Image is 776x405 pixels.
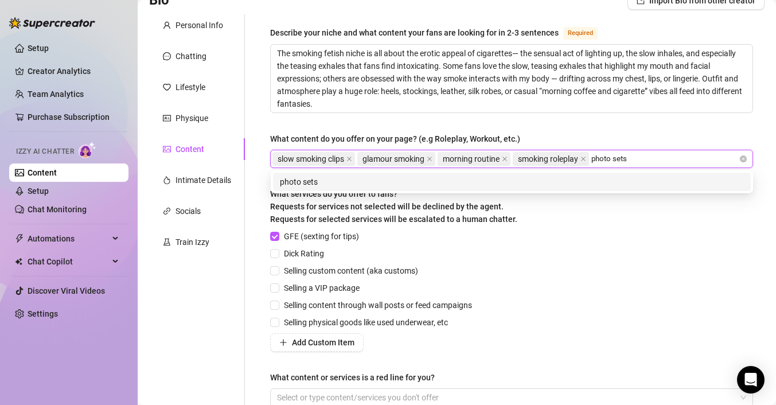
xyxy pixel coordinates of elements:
[163,145,171,153] span: picture
[28,229,109,248] span: Automations
[176,19,223,32] div: Personal Info
[270,371,443,384] label: What content or services is a red line for you?
[513,152,589,166] span: smoking roleplay
[28,168,57,177] a: Content
[176,143,204,155] div: Content
[271,45,752,112] textarea: Describe your niche and what content your fans are looking for in 2-3 sentences
[163,83,171,91] span: heart
[270,333,364,352] button: Add Custom Item
[28,44,49,53] a: Setup
[270,133,520,145] div: What content do you offer on your page? (e.g Roleplay, Workout, etc.)
[270,189,517,224] span: What services do you offer to fans? Requests for services not selected will be declined by the ag...
[163,21,171,29] span: user
[28,112,110,122] a: Purchase Subscription
[427,156,432,162] span: close
[279,299,477,311] span: Selling content through wall posts or feed campaigns
[740,155,747,162] span: close-circle
[272,152,355,166] span: slow smoking clips
[16,146,74,157] span: Izzy AI Chatter
[278,153,344,165] span: slow smoking clips
[270,26,610,40] label: Describe your niche and what content your fans are looking for in 2-3 sentences
[163,52,171,60] span: message
[279,316,453,329] span: Selling physical goods like used underwear, etc
[502,156,508,162] span: close
[270,133,528,145] label: What content do you offer on your page? (e.g Roleplay, Workout, etc.)
[28,286,105,295] a: Discover Viral Videos
[591,152,631,166] input: What content do you offer on your page? (e.g Roleplay, Workout, etc.)
[176,81,205,94] div: Lifestyle
[438,152,510,166] span: morning routine
[163,238,171,246] span: experiment
[563,27,598,40] span: Required
[362,153,424,165] span: glamour smoking
[518,153,578,165] span: smoking roleplay
[163,207,171,215] span: link
[176,174,231,186] div: Intimate Details
[9,17,95,29] img: logo-BBDzfeDw.svg
[279,247,329,260] span: Dick Rating
[357,152,435,166] span: glamour smoking
[15,234,24,243] span: thunderbolt
[176,205,201,217] div: Socials
[28,89,84,99] a: Team Analytics
[28,252,109,271] span: Chat Copilot
[273,173,751,191] div: photo sets
[443,153,500,165] span: morning routine
[176,236,209,248] div: Train Izzy
[28,62,119,80] a: Creator Analytics
[28,205,87,214] a: Chat Monitoring
[270,26,559,39] div: Describe your niche and what content your fans are looking for in 2-3 sentences
[15,258,22,266] img: Chat Copilot
[176,50,206,63] div: Chatting
[163,114,171,122] span: idcard
[270,371,435,384] div: What content or services is a red line for you?
[346,156,352,162] span: close
[292,338,354,347] span: Add Custom Item
[279,282,364,294] span: Selling a VIP package
[79,142,96,158] img: AI Chatter
[277,391,279,404] input: What content or services is a red line for you?
[279,338,287,346] span: plus
[176,112,208,124] div: Physique
[280,176,744,188] div: photo sets
[28,186,49,196] a: Setup
[163,176,171,184] span: fire
[580,156,586,162] span: close
[279,230,364,243] span: GFE (sexting for tips)
[28,309,58,318] a: Settings
[737,366,765,394] div: Open Intercom Messenger
[279,264,423,277] span: Selling custom content (aka customs)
